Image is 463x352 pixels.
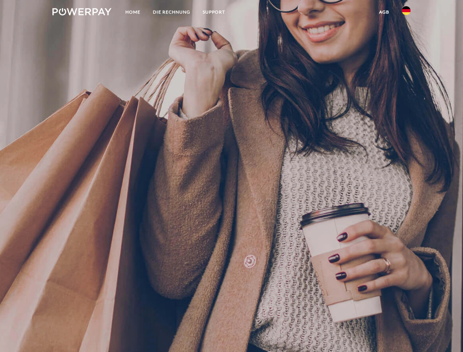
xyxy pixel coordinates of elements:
[119,5,147,19] a: Home
[196,5,231,19] a: SUPPORT
[402,6,411,15] img: de
[147,5,196,19] a: DIE RECHNUNG
[373,5,396,19] a: agb
[52,8,111,15] img: logo-powerpay-white.svg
